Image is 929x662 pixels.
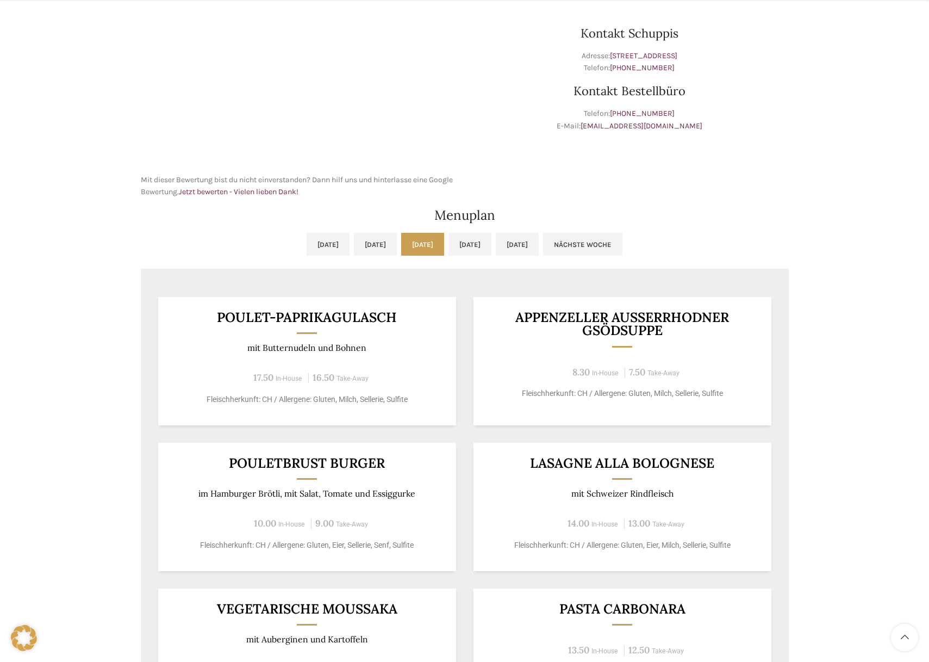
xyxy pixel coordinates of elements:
[448,233,491,256] a: [DATE]
[470,85,789,97] h3: Kontakt Bestellbüro
[891,624,918,651] a: Scroll to top button
[470,108,789,132] p: Telefon: E-Mail:
[171,602,442,616] h3: Vegetarische Moussaka
[470,50,789,75] p: Adresse: Telefon:
[470,27,789,39] h3: Kontakt Schuppis
[496,233,539,256] a: [DATE]
[307,233,350,256] a: [DATE]
[171,311,442,324] h3: Poulet-Paprikagulasch
[141,174,459,199] p: Mit dieser Bewertung bist du nicht einverstanden? Dann hilf uns und hinterlasse eine Google Bewer...
[591,521,618,528] span: In-House
[278,521,305,528] span: In-House
[487,311,758,337] h3: Appenzeller Ausserrhodner Gsödsuppe
[487,456,758,470] h3: LASAGNE ALLA BOLOGNESE
[254,517,276,529] span: 10.00
[354,233,397,256] a: [DATE]
[591,647,618,655] span: In-House
[401,233,444,256] a: [DATE]
[336,375,369,382] span: Take-Away
[568,517,589,529] span: 14.00
[543,233,622,256] a: Nächste Woche
[610,51,677,60] a: [STREET_ADDRESS]
[572,366,590,378] span: 8.30
[171,488,442,499] p: im Hamburger Brötli, mit Salat, Tomate und Essiggurke
[171,456,442,470] h3: Pouletbrust Burger
[592,369,619,377] span: In-House
[313,372,334,383] span: 16.50
[647,369,679,377] span: Take-Away
[487,540,758,551] p: Fleischherkunft: CH / Allergene: Gluten, Eier, Milch, Sellerie, Sulfite
[171,394,442,405] p: Fleischherkunft: CH / Allergene: Gluten, Milch, Sellerie, Sulfite
[171,634,442,645] p: mit Auberginen und Kartoffeln
[487,488,758,499] p: mit Schweizer Rindfleisch
[610,63,675,72] a: [PHONE_NUMBER]
[628,517,650,529] span: 13.00
[487,388,758,399] p: Fleischherkunft: CH / Allergene: Gluten, Milch, Sellerie, Sulfite
[315,517,334,529] span: 9.00
[581,121,702,131] a: [EMAIL_ADDRESS][DOMAIN_NAME]
[171,540,442,551] p: Fleischherkunft: CH / Allergene: Gluten, Eier, Sellerie, Senf, Sulfite
[276,375,302,382] span: In-House
[336,521,368,528] span: Take-Away
[487,602,758,616] h3: Pasta Carbonara
[179,187,298,196] a: Jetzt bewerten - Vielen lieben Dank!
[171,343,442,353] p: mit Butternudeln und Bohnen
[628,644,650,656] span: 12.50
[652,521,684,528] span: Take-Away
[253,372,273,383] span: 17.50
[652,647,684,655] span: Take-Away
[629,366,645,378] span: 7.50
[568,644,589,656] span: 13.50
[610,109,675,118] a: [PHONE_NUMBER]
[141,209,789,222] h2: Menuplan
